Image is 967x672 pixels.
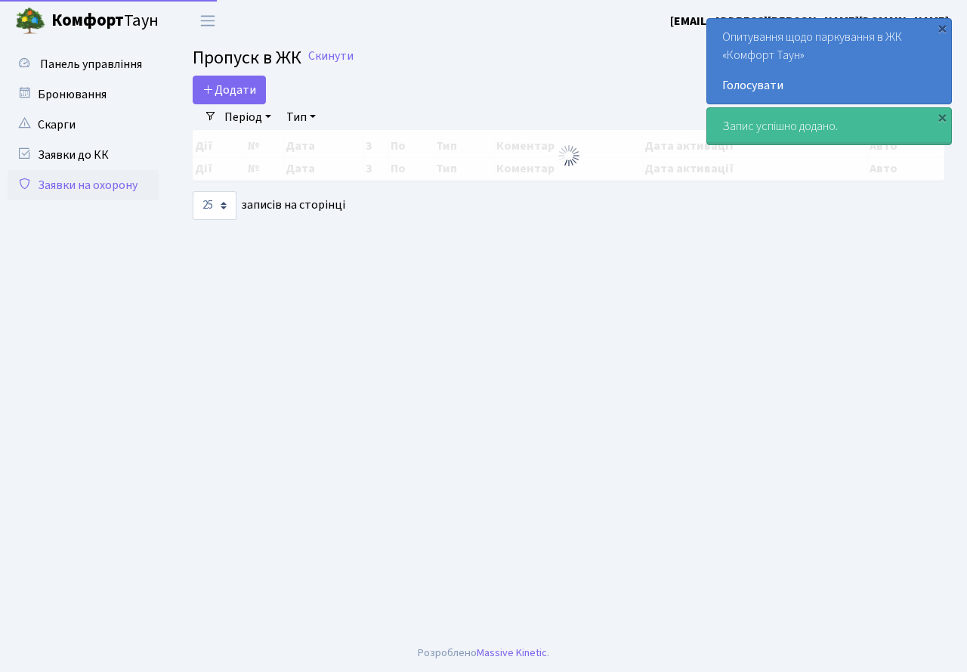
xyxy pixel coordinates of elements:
select: записів на сторінці [193,191,236,220]
a: Заявки на охорону [8,170,159,200]
button: Переключити навігацію [189,8,227,33]
span: Таун [51,8,159,34]
div: Розроблено . [418,645,549,661]
div: Запис успішно додано. [707,108,951,144]
img: logo.png [15,6,45,36]
a: Скинути [308,49,354,63]
a: Бронювання [8,79,159,110]
a: Massive Kinetic [477,645,547,661]
a: Скарги [8,110,159,140]
img: Обробка... [557,144,581,168]
div: × [935,20,950,36]
a: Заявки до КК [8,140,159,170]
div: × [935,110,950,125]
a: Тип [280,104,322,130]
b: [EMAIL_ADDRESS][PERSON_NAME][DOMAIN_NAME] [670,13,949,29]
span: Панель управління [40,56,142,73]
label: записів на сторінці [193,191,345,220]
a: Період [218,104,277,130]
span: Додати [202,82,256,98]
b: Комфорт [51,8,124,33]
a: Панель управління [8,49,159,79]
div: Опитування щодо паркування в ЖК «Комфорт Таун» [707,19,951,104]
span: Пропуск в ЖК [193,45,301,71]
a: Голосувати [722,76,936,94]
a: [EMAIL_ADDRESS][PERSON_NAME][DOMAIN_NAME] [670,12,949,30]
a: Додати [193,76,266,104]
